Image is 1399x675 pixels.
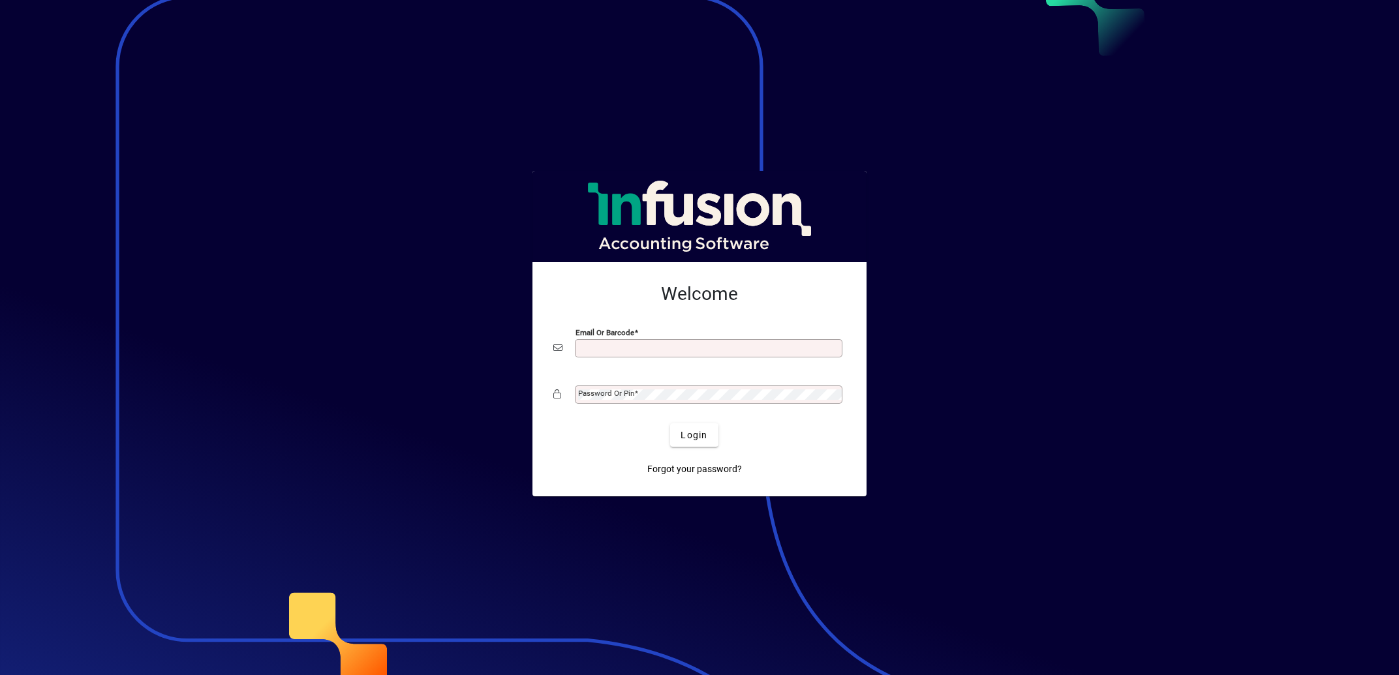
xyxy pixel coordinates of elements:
[578,389,634,398] mat-label: Password or Pin
[670,423,718,447] button: Login
[576,328,634,337] mat-label: Email or Barcode
[681,428,707,442] span: Login
[647,462,742,476] span: Forgot your password?
[642,457,747,481] a: Forgot your password?
[553,283,846,305] h2: Welcome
